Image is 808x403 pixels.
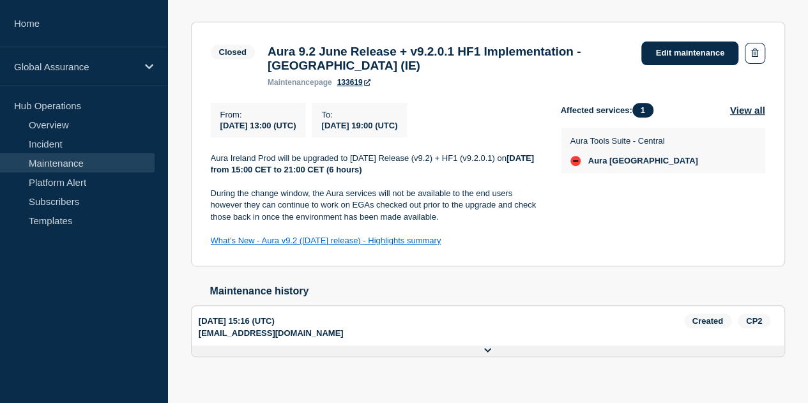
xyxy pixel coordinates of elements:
a: What’s New - Aura v9.2 ([DATE] release) - Highlights summary [211,236,441,245]
p: [EMAIL_ADDRESS][DOMAIN_NAME] [199,328,344,338]
h3: Aura 9.2 June Release + v9.2.0.1 HF1 Implementation - [GEOGRAPHIC_DATA] (IE) [268,45,629,73]
span: maintenance [268,78,314,87]
div: [DATE] 15:16 (UTC) [199,314,684,328]
p: Aura Tools Suite - Central [570,136,698,146]
strong: [DATE] from 15:00 CET to 21:00 CET (6 hours) [211,153,537,174]
p: page [268,78,332,87]
span: Aura [GEOGRAPHIC_DATA] [588,156,698,166]
h2: Maintenance history [210,285,785,297]
span: [DATE] 19:00 (UTC) [321,121,397,130]
span: Created [684,314,731,328]
p: From : [220,110,296,119]
span: Affected services: [561,103,660,118]
button: View all [730,103,765,118]
p: During the change window, the Aura services will not be available to the end users however they c... [211,188,540,223]
div: down [570,156,581,166]
span: CP2 [738,314,770,328]
a: 133619 [337,78,370,87]
p: Aura Ireland Prod will be upgraded to [DATE] Release (v9.2) + HF1 (v9.2.0.1) on [211,153,540,176]
p: To : [321,110,397,119]
a: Edit maintenance [641,42,738,65]
span: 1 [632,103,653,118]
p: Global Assurance [14,61,137,72]
span: Closed [211,45,255,59]
span: [DATE] 13:00 (UTC) [220,121,296,130]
